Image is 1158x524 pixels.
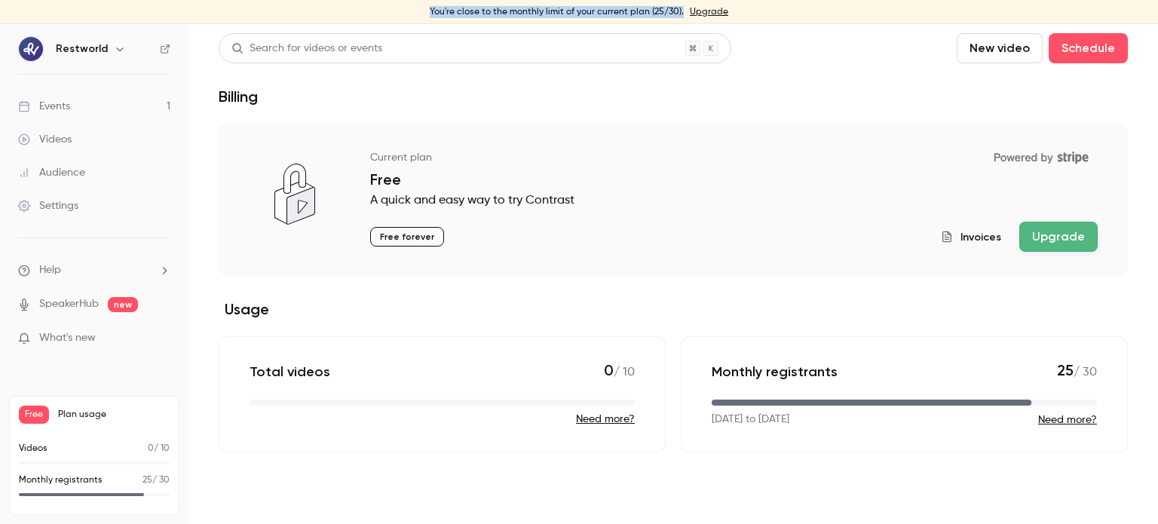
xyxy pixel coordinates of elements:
div: Events [18,99,70,114]
p: Monthly registrants [19,473,103,487]
h1: Billing [219,87,258,106]
span: Plan usage [58,409,170,421]
span: 0 [604,361,614,379]
p: / 10 [148,442,170,455]
span: 0 [148,444,154,453]
p: Current plan [370,150,432,165]
button: Need more? [576,412,635,427]
span: Invoices [960,229,1001,245]
h6: Restworld [56,41,108,57]
p: / 30 [1057,361,1097,382]
a: SpeakerHub [39,296,99,312]
li: help-dropdown-opener [18,262,170,278]
span: new [108,297,138,312]
button: New video [957,33,1043,63]
div: Audience [18,165,85,180]
button: Invoices [941,229,1001,245]
p: Total videos [250,363,330,381]
span: What's new [39,330,96,346]
span: Help [39,262,61,278]
p: Free forever [370,227,444,247]
p: / 10 [604,361,635,382]
a: Upgrade [690,6,728,18]
h2: Usage [219,300,1128,318]
p: [DATE] to [DATE] [712,412,789,427]
span: 25 [1057,361,1074,379]
section: billing [219,124,1128,452]
span: 25 [142,476,152,485]
img: Restworld [19,37,43,61]
button: Schedule [1049,33,1128,63]
div: Search for videos or events [231,41,382,57]
p: A quick and easy way to try Contrast [370,192,1098,210]
p: Free [370,170,1098,188]
p: / 30 [142,473,170,487]
p: Monthly registrants [712,363,838,381]
div: Settings [18,198,78,213]
p: Videos [19,442,47,455]
span: Free [19,406,49,424]
button: Upgrade [1019,222,1098,252]
iframe: Noticeable Trigger [152,332,170,345]
button: Need more? [1038,412,1097,427]
div: Videos [18,132,72,147]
